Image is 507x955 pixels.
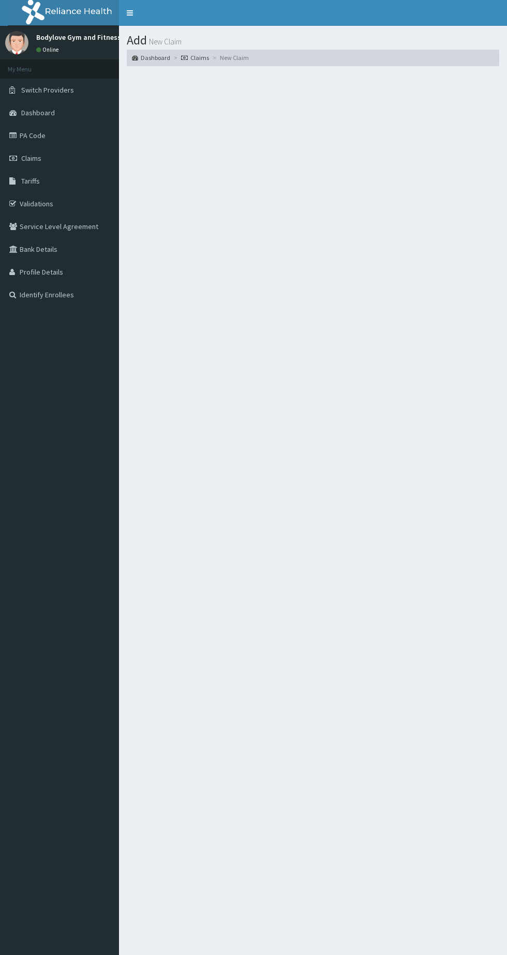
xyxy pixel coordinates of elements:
[132,53,170,62] a: Dashboard
[210,53,249,62] li: New Claim
[36,34,144,41] p: Bodylove Gym and Fitness Center
[5,31,28,54] img: User Image
[21,85,74,95] span: Switch Providers
[36,46,61,53] a: Online
[21,108,55,117] span: Dashboard
[21,176,40,186] span: Tariffs
[147,38,182,46] small: New Claim
[181,53,209,62] a: Claims
[127,34,499,47] h1: Add
[21,154,41,163] span: Claims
